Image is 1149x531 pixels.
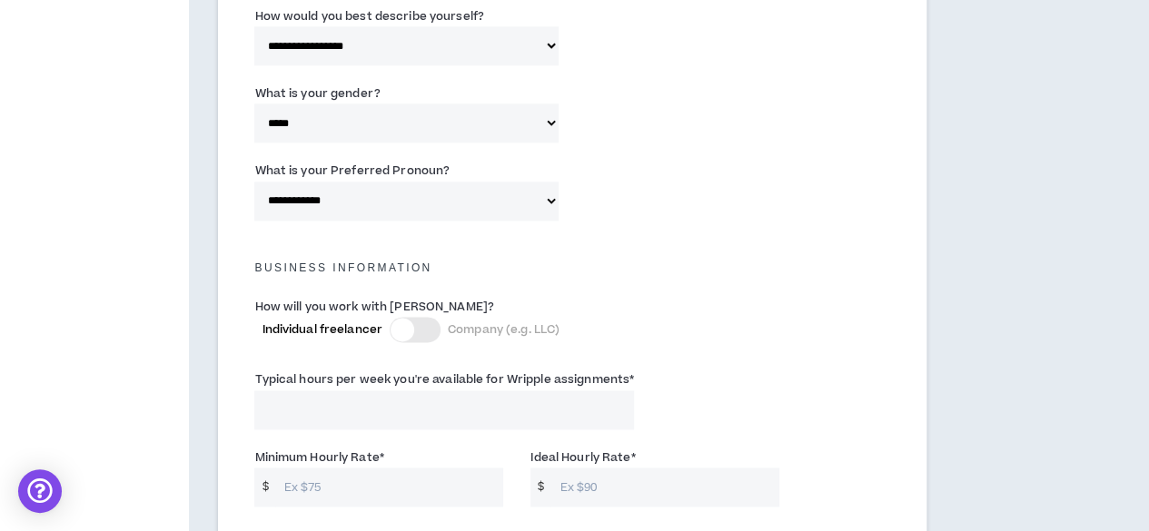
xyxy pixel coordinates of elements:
span: Company (e.g. LLC) [448,321,560,338]
div: Open Intercom Messenger [18,469,62,513]
input: Ex $75 [275,467,504,506]
span: $ [254,467,275,506]
label: What is your gender? [254,79,380,108]
span: $ [530,467,551,506]
input: Ex $90 [550,467,779,506]
label: What is your Preferred Pronoun? [254,156,450,185]
label: How would you best describe yourself? [254,2,483,31]
label: How will you work with [PERSON_NAME]? [254,292,493,321]
label: Typical hours per week you're available for Wripple assignments [254,365,634,394]
label: Minimum Hourly Rate [254,443,383,472]
h5: Business Information [241,261,903,274]
label: Ideal Hourly Rate [530,443,635,472]
span: Individual freelancer [262,321,382,338]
